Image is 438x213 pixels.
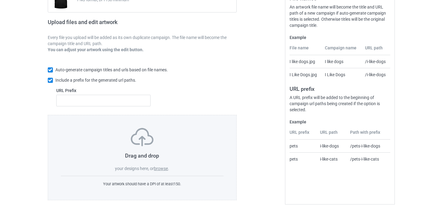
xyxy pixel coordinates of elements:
[317,140,347,152] td: i-like-dogs
[322,68,362,81] td: I Like Dogs
[48,47,144,52] b: You can adjust your artwork using the edit button.
[290,34,390,41] label: Example
[347,140,390,152] td: /pets-i-like-dogs
[61,152,224,159] h3: Drag and drop
[103,182,181,186] span: Your artwork should have a DPI of at least 150 .
[347,129,390,140] th: Path with prefix
[317,152,347,165] td: i-like-cats
[168,166,169,171] span: .
[290,140,317,152] td: pets
[55,78,136,83] span: Include a prefix for the generated url paths.
[290,4,390,28] div: An artwork file name will become the title and URL path of a new campaign if auto-generate campai...
[322,45,362,55] th: Campaign name
[56,87,151,94] label: URL Prefix
[115,166,154,171] span: your designs here, or
[290,68,322,81] td: I Like Dogs.jpg
[317,129,347,140] th: URL path
[290,119,390,125] label: Example
[362,55,390,68] td: /i-like-dogs
[290,129,317,140] th: URL prefix
[347,152,390,165] td: /pets-i-like-cats
[290,94,390,113] div: A URL prefix will be added to the beginning of campaign url paths being created if the option is ...
[55,67,168,72] span: Auto-generate campaign titles and urls based on file names.
[362,68,390,81] td: /i-like-dogs
[290,45,322,55] th: File name
[131,128,154,146] img: svg+xml;base64,PD94bWwgdmVyc2lvbj0iMS4wIiBlbmNvZGluZz0iVVRGLTgiPz4KPHN2ZyB3aWR0aD0iNzVweCIgaGVpZ2...
[322,55,362,68] td: I like dogs
[154,166,168,171] label: browse
[48,34,237,47] p: Every file you upload will be added as its own duplicate campaign. The file name will become the ...
[362,45,390,55] th: URL path
[290,85,390,92] h3: URL prefix
[290,55,322,68] td: I like dogs.jpg
[48,19,161,30] h2: Upload files and edit artwork
[290,152,317,165] td: pets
